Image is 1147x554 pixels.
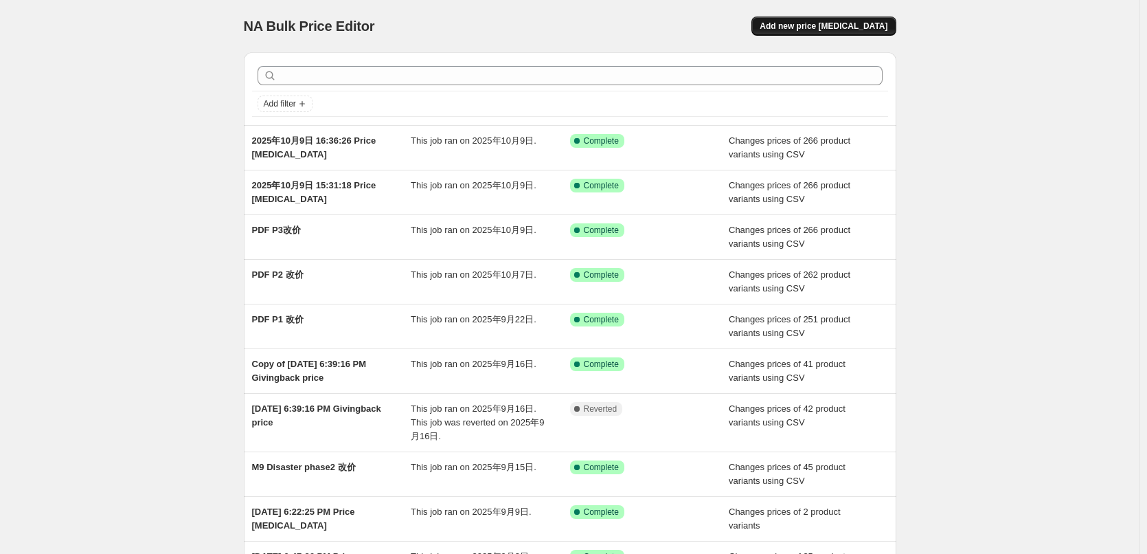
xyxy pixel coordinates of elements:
[584,180,619,191] span: Complete
[411,314,536,324] span: This job ran on 2025年9月22日.
[584,359,619,370] span: Complete
[584,403,617,414] span: Reverted
[729,359,845,383] span: Changes prices of 41 product variants using CSV
[729,314,850,338] span: Changes prices of 251 product variants using CSV
[729,403,845,428] span: Changes prices of 42 product variants using CSV
[729,180,850,204] span: Changes prices of 266 product variants using CSV
[411,135,536,146] span: This job ran on 2025年10月9日.
[411,462,536,472] span: This job ran on 2025年9月15日.
[252,507,355,531] span: [DATE] 6:22:25 PM Price [MEDICAL_DATA]
[584,314,619,325] span: Complete
[584,135,619,146] span: Complete
[760,21,887,32] span: Add new price [MEDICAL_DATA]
[729,462,845,486] span: Changes prices of 45 product variants using CSV
[584,507,619,518] span: Complete
[411,403,544,441] span: This job ran on 2025年9月16日. This job was reverted on 2025年9月16日.
[584,269,619,280] span: Complete
[244,19,375,34] span: NA Bulk Price Editor
[411,359,536,369] span: This job ran on 2025年9月16日.
[252,180,376,204] span: 2025年10月9日 15:31:18 Price [MEDICAL_DATA]
[258,96,313,112] button: Add filter
[252,135,376,159] span: 2025年10月9日 16:36:26 Price [MEDICAL_DATA]
[252,225,302,235] span: PDF P3改价
[264,98,296,109] span: Add filter
[729,135,850,159] span: Changes prices of 266 product variants using CSV
[252,403,381,428] span: [DATE] 6:39:16 PM Givingback price
[252,359,367,383] span: Copy of [DATE] 6:39:16 PM Givingback price
[411,507,532,517] span: This job ran on 2025年9月9日.
[411,225,536,235] span: This job ran on 2025年10月9日.
[252,269,304,280] span: PDF P2 改价
[584,462,619,473] span: Complete
[252,314,304,324] span: PDF P1 改价
[729,225,850,249] span: Changes prices of 266 product variants using CSV
[252,462,356,472] span: M9 Disaster phase2 改价
[729,269,850,293] span: Changes prices of 262 product variants using CSV
[411,269,536,280] span: This job ran on 2025年10月7日.
[411,180,536,190] span: This job ran on 2025年10月9日.
[729,507,841,531] span: Changes prices of 2 product variants
[751,16,896,36] button: Add new price [MEDICAL_DATA]
[584,225,619,236] span: Complete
